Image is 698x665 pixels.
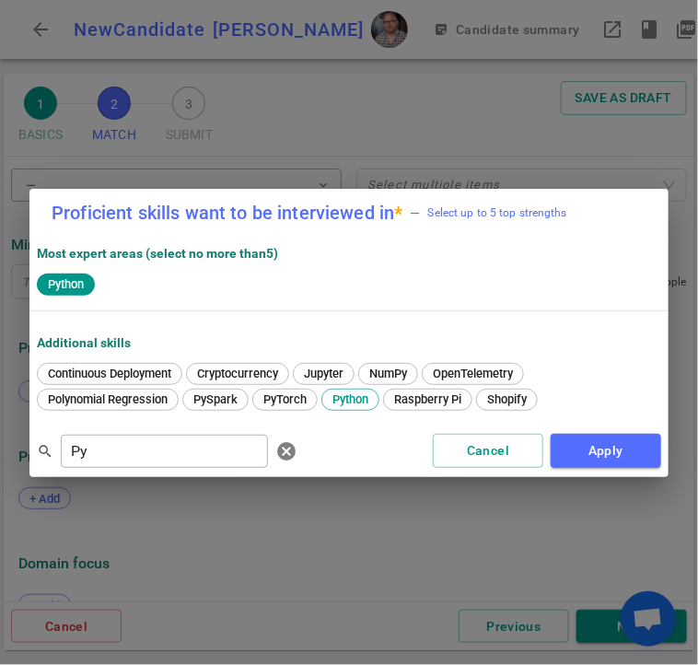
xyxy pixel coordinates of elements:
[41,392,174,406] span: Polynomial Regression
[37,246,278,261] strong: Most expert areas (select no more than 5 )
[275,440,297,462] span: cancel
[52,204,403,222] label: Proficient skills want to be interviewed in
[426,367,519,380] span: OpenTelemetry
[61,437,268,466] input: Separate search terms by comma or space
[297,367,350,380] span: Jupyter
[191,367,285,380] span: Cryptocurrency
[363,367,413,380] span: NumPy
[187,392,244,406] span: PySpark
[326,392,375,406] span: Python
[41,367,178,380] span: Continuous Deployment
[551,434,661,468] button: Apply
[37,443,53,460] span: search
[481,392,533,406] span: Shopify
[411,204,567,222] span: Select up to 5 top strengths
[411,204,421,222] div: —
[41,277,91,291] span: Python
[37,335,131,350] strong: Additional Skills
[388,392,468,406] span: Raspberry Pi
[257,392,313,406] span: PyTorch
[433,434,543,468] button: Cancel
